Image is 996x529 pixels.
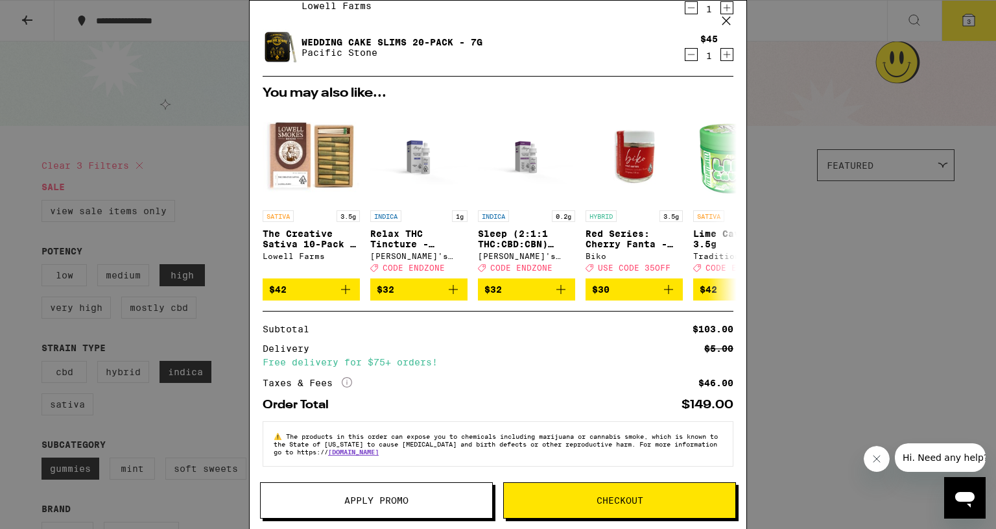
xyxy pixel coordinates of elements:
[344,496,409,505] span: Apply Promo
[586,228,683,249] p: Red Series: Cherry Fanta - 3.5g
[383,264,445,272] span: CODE ENDZONE
[704,344,733,353] div: $5.00
[263,325,318,334] div: Subtotal
[263,278,360,301] button: Add to bag
[700,4,718,14] div: 1
[586,106,683,278] a: Open page for Red Series: Cherry Fanta - 3.5g from Biko
[263,252,360,260] div: Lowell Farms
[263,29,299,66] img: Wedding Cake Slims 20-Pack - 7g
[693,325,733,334] div: $103.00
[693,106,790,204] img: Traditional - Lime Caviar - 3.5g
[693,252,790,260] div: Traditional
[263,399,338,411] div: Order Total
[586,210,617,222] p: HYBRID
[263,358,733,367] div: Free delivery for $75+ orders!
[274,432,286,440] span: ⚠️
[370,228,468,249] p: Relax THC Tincture - 1000mg
[269,284,287,295] span: $42
[263,106,360,204] img: Lowell Farms - The Creative Sativa 10-Pack - 3.5g
[478,228,575,249] p: Sleep (2:1:1 THC:CBD:CBN) Tincture - 200mg
[592,284,610,295] span: $30
[478,278,575,301] button: Add to bag
[370,278,468,301] button: Add to bag
[478,106,575,204] img: Mary's Medicinals - Sleep (2:1:1 THC:CBD:CBN) Tincture - 200mg
[370,106,468,204] img: Mary's Medicinals - Relax THC Tincture - 1000mg
[682,399,733,411] div: $149.00
[263,106,360,278] a: Open page for The Creative Sativa 10-Pack - 3.5g from Lowell Farms
[944,477,986,519] iframe: Button to launch messaging window
[478,210,509,222] p: INDICA
[705,264,768,272] span: CODE ENDZONE
[700,284,717,295] span: $42
[302,47,482,58] p: Pacific Stone
[586,252,683,260] div: Biko
[263,377,352,389] div: Taxes & Fees
[263,228,360,249] p: The Creative Sativa 10-Pack - 3.5g
[698,378,733,388] div: $46.00
[503,482,736,519] button: Checkout
[693,210,724,222] p: SATIVA
[370,210,401,222] p: INDICA
[659,210,683,222] p: 3.5g
[478,106,575,278] a: Open page for Sleep (2:1:1 THC:CBD:CBN) Tincture - 200mg from Mary's Medicinals
[484,284,502,295] span: $32
[490,264,552,272] span: CODE ENDZONE
[685,48,698,61] button: Decrement
[700,34,718,44] div: $45
[302,37,482,47] a: Wedding Cake Slims 20-Pack - 7g
[302,1,471,11] p: Lowell Farms
[685,1,698,14] button: Decrement
[598,264,670,272] span: USE CODE 35OFF
[478,252,575,260] div: [PERSON_NAME]'s Medicinals
[274,432,718,456] span: The products in this order can expose you to chemicals including marijuana or cannabis smoke, whi...
[895,443,986,472] iframe: Message from company
[700,51,718,61] div: 1
[260,482,493,519] button: Apply Promo
[377,284,394,295] span: $32
[8,9,93,19] span: Hi. Need any help?
[597,496,643,505] span: Checkout
[328,448,379,456] a: [DOMAIN_NAME]
[552,210,575,222] p: 0.2g
[693,106,790,278] a: Open page for Lime Caviar - 3.5g from Traditional
[720,48,733,61] button: Increment
[693,278,790,301] button: Add to bag
[370,252,468,260] div: [PERSON_NAME]'s Medicinals
[263,87,733,100] h2: You may also like...
[452,210,468,222] p: 1g
[370,106,468,278] a: Open page for Relax THC Tincture - 1000mg from Mary's Medicinals
[337,210,360,222] p: 3.5g
[586,106,683,204] img: Biko - Red Series: Cherry Fanta - 3.5g
[864,446,890,472] iframe: Close message
[586,278,683,301] button: Add to bag
[263,344,318,353] div: Delivery
[693,228,790,249] p: Lime Caviar - 3.5g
